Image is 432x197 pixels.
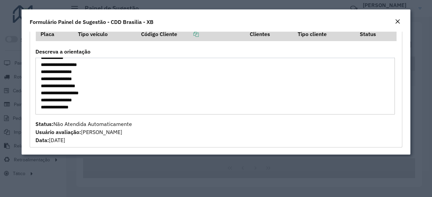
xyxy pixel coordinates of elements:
th: Placa [36,27,74,41]
h4: Formulário Painel de Sugestão - CDD Brasilia - XB [30,18,154,26]
th: Tipo cliente [293,27,355,41]
strong: Data: [35,137,49,143]
label: Descreva a orientação [35,47,90,56]
em: Fechar [395,19,400,24]
button: Close [393,18,402,26]
strong: Usuário avaliação: [35,129,81,135]
strong: Status: [35,121,53,127]
th: Clientes [245,27,293,41]
span: Não Atendida Automaticamente [PERSON_NAME] [DATE] [35,121,132,143]
div: Outras Orientações [30,24,402,148]
th: Status [355,27,397,41]
th: Tipo veículo [73,27,136,41]
th: Código Cliente [137,27,245,41]
a: Copiar [177,31,199,37]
